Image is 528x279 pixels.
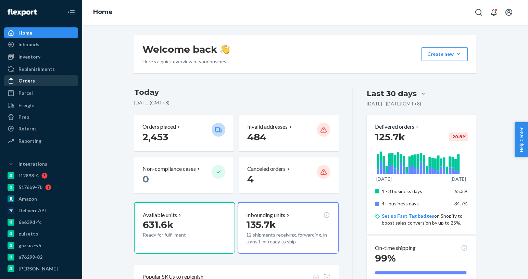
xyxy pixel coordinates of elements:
p: Orders placed [142,123,176,131]
div: gnzsuz-v5 [18,242,41,249]
button: Open notifications [487,5,501,19]
a: Orders [4,75,78,86]
div: Replenishments [18,66,55,73]
div: Parcel [18,90,33,97]
div: 5176b9-7b [18,184,42,191]
span: 135.7k [246,219,276,230]
div: pulsetto [18,230,38,237]
a: Home [93,8,113,16]
div: Prep [18,114,29,121]
p: Available units [143,211,177,219]
a: a76299-82 [4,252,78,263]
a: Returns [4,123,78,134]
div: Returns [18,125,37,132]
p: Here’s a quick overview of your business [142,58,230,65]
a: Freight [4,100,78,111]
button: Delivered orders [375,123,420,131]
a: Deliverr API [4,205,78,216]
ol: breadcrumbs [88,2,118,22]
p: [DATE] [451,176,466,182]
a: [PERSON_NAME] [4,263,78,274]
div: Inventory [18,53,40,60]
p: [DATE] ( GMT+8 ) [134,99,339,106]
button: Integrations [4,158,78,169]
a: Inbounds [4,39,78,50]
p: 1 - 3 business days [382,188,449,195]
p: [DATE] [376,176,392,182]
p: 4+ business days [382,200,449,207]
div: 6e639d-fc [18,219,41,226]
a: f12898-4 [4,170,78,181]
a: pulsetto [4,228,78,239]
a: Parcel [4,88,78,99]
p: Inbounding units [246,211,285,219]
a: Home [4,27,78,38]
span: 2,453 [142,131,168,143]
div: a76299-82 [18,254,42,261]
button: Invalid addresses 484 [239,115,338,151]
div: Amazon [18,195,37,202]
button: Create new [422,47,468,61]
h3: Today [134,87,339,98]
div: Home [18,29,32,36]
span: 125.7k [375,131,405,143]
p: Ready for fulfillment [143,231,206,238]
button: Help Center [515,122,528,157]
a: Prep [4,112,78,123]
div: Freight [18,102,35,109]
div: -20.8 % [449,132,468,141]
p: on Shopify to boost sales conversion by up to 25%. [382,213,468,226]
img: hand-wave emoji [220,45,230,54]
button: Orders placed 2,453 [134,115,234,151]
div: f12898-4 [18,172,39,179]
div: [PERSON_NAME] [18,265,58,272]
div: Inbounds [18,41,39,48]
p: Non-compliance cases [142,165,196,173]
a: Amazon [4,193,78,204]
button: Available units631.6kReady for fulfillment [134,202,235,254]
div: Integrations [18,161,47,167]
a: Replenishments [4,64,78,75]
button: Close Navigation [64,5,78,19]
a: gnzsuz-v5 [4,240,78,251]
span: 65.3% [454,188,468,194]
a: Set up Fast Tag badges [382,213,434,219]
p: [DATE] - [DATE] ( GMT+8 ) [367,100,421,107]
span: 34.7% [454,201,468,206]
button: Open Search Box [472,5,486,19]
p: On-time shipping [375,244,416,252]
span: 631.6k [143,219,174,230]
div: Reporting [18,138,41,144]
img: Flexport logo [8,9,37,16]
a: Reporting [4,136,78,147]
div: Deliverr API [18,207,46,214]
h1: Welcome back [142,43,230,55]
button: Open account menu [502,5,516,19]
div: Last 30 days [367,88,417,99]
span: 0 [142,173,149,185]
div: Orders [18,77,35,84]
p: Invalid addresses [247,123,288,131]
span: 4 [247,173,254,185]
button: Inbounding units135.7k12 shipments receiving, forwarding, in transit, or ready to ship [238,202,338,254]
p: 12 shipments receiving, forwarding, in transit, or ready to ship [246,231,330,245]
button: Canceled orders 4 [239,157,338,193]
a: 5176b9-7b [4,182,78,193]
a: Inventory [4,51,78,62]
p: Canceled orders [247,165,286,173]
button: Non-compliance cases 0 [134,157,234,193]
a: 6e639d-fc [4,217,78,228]
span: 99% [375,252,396,264]
span: 484 [247,131,266,143]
